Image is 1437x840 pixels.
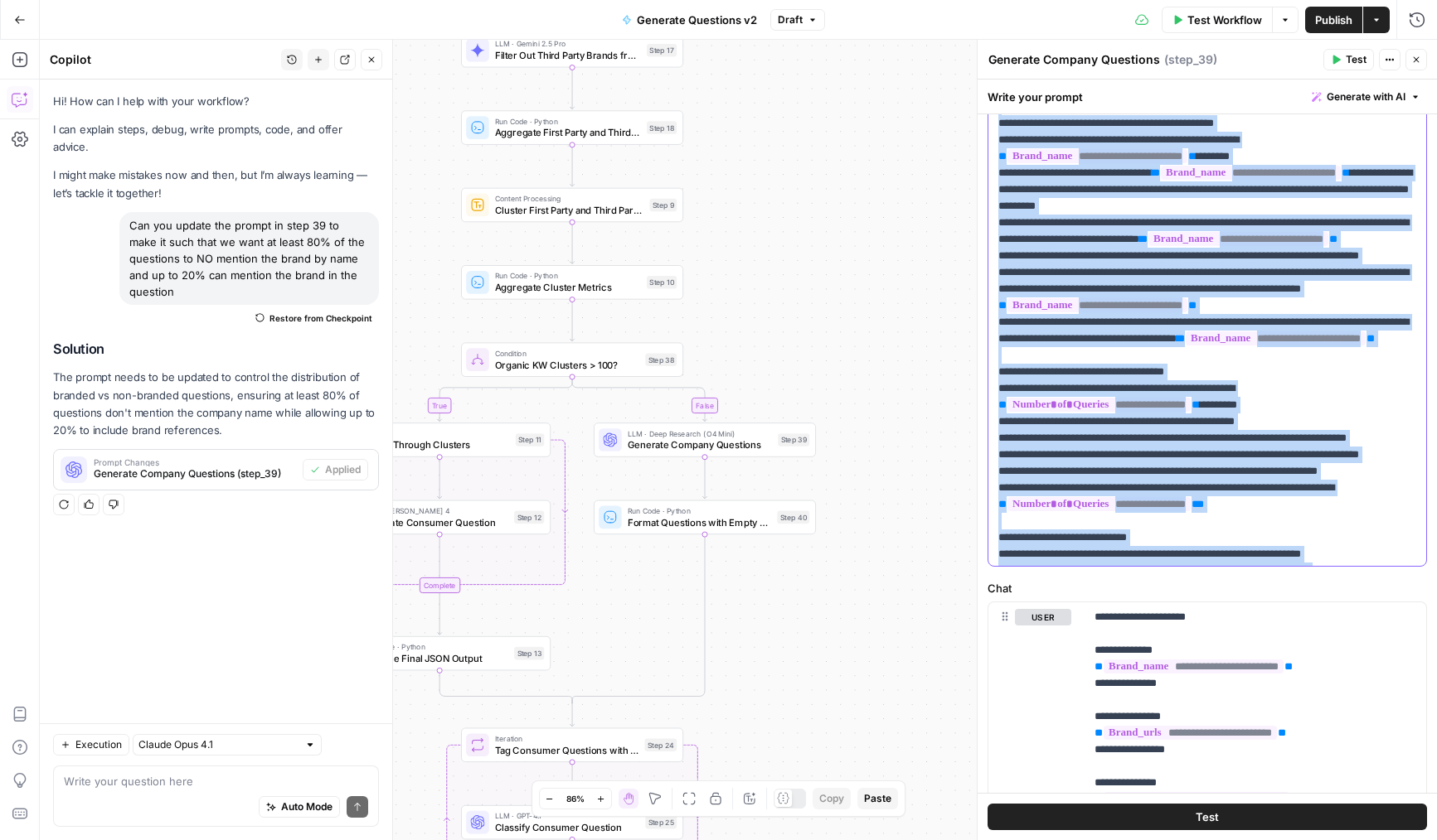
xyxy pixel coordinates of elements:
span: LLM · [PERSON_NAME] 4 [362,505,508,517]
p: The prompt needs to be updated to control the distribution of branded vs non-branded questions, e... [53,369,379,439]
div: Step 25 [645,816,677,829]
span: Run Code · Python [628,505,772,517]
div: Step 12 [514,511,544,524]
button: Generate Questions v2 [612,7,767,33]
g: Edge from step_17 to step_18 [570,67,574,109]
span: Applied [325,462,361,477]
span: Cluster First Party and Third Party Keywords [495,203,644,217]
div: Run Code · PythonCompile Final JSON OutputStep 13 [328,636,551,670]
div: Step 18 [647,121,677,134]
span: Iteration [362,427,510,439]
img: 14hgftugzlhicq6oh3k7w4rc46c1 [470,198,484,212]
p: I might make mistakes now and then, but I’m always learning — let’s tackle it together! [53,167,379,201]
div: Step 9 [649,199,677,212]
button: Test Workflow [1162,7,1272,33]
div: Step 10 [647,276,677,289]
div: Step 40 [777,511,809,524]
span: Paste [864,791,891,806]
span: Auto Mode [281,799,333,814]
g: Edge from step_11 to step_12 [438,457,442,499]
p: Hi! How can I help with your workflow? [53,93,379,110]
button: Publish [1305,7,1362,33]
span: Condition [495,347,640,359]
p: I can explain steps, debug, write prompts, code, and offer advice. [53,121,379,156]
span: 86% [566,792,585,805]
span: Restore from Checkpoint [269,311,372,325]
span: Compile Final JSON Output [362,651,508,665]
g: Edge from step_38 to step_39 [572,377,707,422]
div: Write your prompt [978,80,1437,113]
span: Classify Consumer Question [495,820,640,834]
div: LLM · GPT-4.1Classify Consumer QuestionStep 25 [461,805,683,839]
div: Step 11 [516,433,545,447]
button: Auto Mode [259,796,340,818]
span: Content Processing [495,193,644,205]
div: Step 38 [645,353,677,366]
span: Execution [75,737,122,752]
span: Generate Company Questions [628,437,773,451]
button: Restore from Checkpoint [249,308,379,328]
button: Applied [303,459,368,480]
div: LLM · [PERSON_NAME] 4Generate Consumer QuestionStep 12 [328,500,551,534]
button: Test [988,804,1427,830]
div: ConditionOrganic KW Clusters > 100?Step 38 [461,342,683,376]
g: Edge from step_13 to step_38-conditional-end [439,670,572,703]
span: Generate with AI [1327,89,1405,104]
button: Copy [813,788,851,809]
span: Copy [819,791,844,806]
span: Test Workflow [1187,12,1262,28]
span: Test [1346,52,1367,67]
span: Tag Consumer Questions with Attributes [495,743,639,757]
span: Draft [778,12,803,27]
div: Complete [420,577,460,593]
g: Edge from step_18 to step_9 [570,145,574,186]
div: Step 39 [778,433,809,447]
span: Iterate Through Clusters [362,437,510,451]
div: LLM · Deep Research (O4 Mini)Generate Company QuestionsStep 39 [594,422,816,456]
g: Edge from step_38 to step_11 [438,377,573,422]
span: Format Questions with Empty Metrics [628,515,772,529]
input: Claude Opus 4.1 [138,736,298,753]
span: Organic KW Clusters > 100? [495,358,640,372]
span: Aggregate First Party and Third Party Keywords [495,125,641,139]
span: Iteration [495,733,639,745]
span: LLM · GPT-4.1 [495,810,640,822]
g: Edge from step_9 to step_10 [570,222,574,263]
div: Step 13 [514,647,544,660]
label: Chat [988,580,1427,596]
div: Step 24 [644,738,677,751]
h2: Solution [53,341,379,357]
div: Copilot [50,51,276,68]
span: ( step_39 ) [1164,51,1217,68]
div: LLM · Gemini 2.5 ProFilter Out Third Party Brands from KeywordsStep 17 [461,33,683,67]
span: Test [1196,809,1219,825]
button: Test [1323,49,1374,70]
g: Edge from step_40 to step_38-conditional-end [572,534,705,703]
button: user [1015,609,1071,625]
span: Run Code · Python [362,641,508,653]
span: Generate Questions v2 [637,12,757,28]
div: Step 17 [647,44,677,57]
button: Execution [53,734,129,756]
div: LoopIterationIterate Through ClustersStep 11 [328,422,551,456]
div: Run Code · PythonFormat Questions with Empty MetricsStep 40 [594,500,816,534]
button: Generate with AI [1305,86,1427,108]
span: Generate Company Questions (step_39) [94,466,296,481]
span: Aggregate Cluster Metrics [495,280,641,294]
span: Run Code · Python [495,270,641,282]
textarea: Generate Company Questions [988,51,1160,68]
span: LLM · Deep Research (O4 Mini) [628,427,773,439]
div: Can you update the prompt in step 39 to make it such that we want at least 80% of the questions t... [119,212,379,305]
button: Paste [857,788,898,809]
span: Publish [1315,12,1352,28]
span: Run Code · Python [495,115,641,127]
span: Generate Consumer Question [362,515,508,529]
g: Edge from step_38-conditional-end to step_24 [570,700,574,727]
div: Run Code · PythonAggregate First Party and Third Party KeywordsStep 18 [461,110,683,144]
div: Complete [328,577,551,593]
g: Edge from step_11-iteration-end to step_13 [438,593,442,635]
div: IterationTag Consumer Questions with AttributesStep 24 [461,728,683,762]
span: Prompt Changes [94,458,296,466]
span: Filter Out Third Party Brands from Keywords [495,48,641,62]
span: LLM · Gemini 2.5 Pro [495,38,641,50]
